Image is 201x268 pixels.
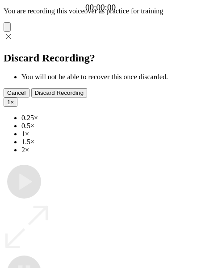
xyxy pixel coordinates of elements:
h2: Discard Recording? [4,52,197,64]
button: 1× [4,97,17,107]
button: Cancel [4,88,29,97]
span: 1 [7,99,10,106]
li: 1.5× [21,138,197,146]
li: 1× [21,130,197,138]
li: 0.5× [21,122,197,130]
a: 00:00:00 [85,3,116,12]
p: You are recording this voiceover as practice for training [4,7,197,15]
li: 2× [21,146,197,154]
button: Discard Recording [31,88,88,97]
li: You will not be able to recover this once discarded. [21,73,197,81]
li: 0.25× [21,114,197,122]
